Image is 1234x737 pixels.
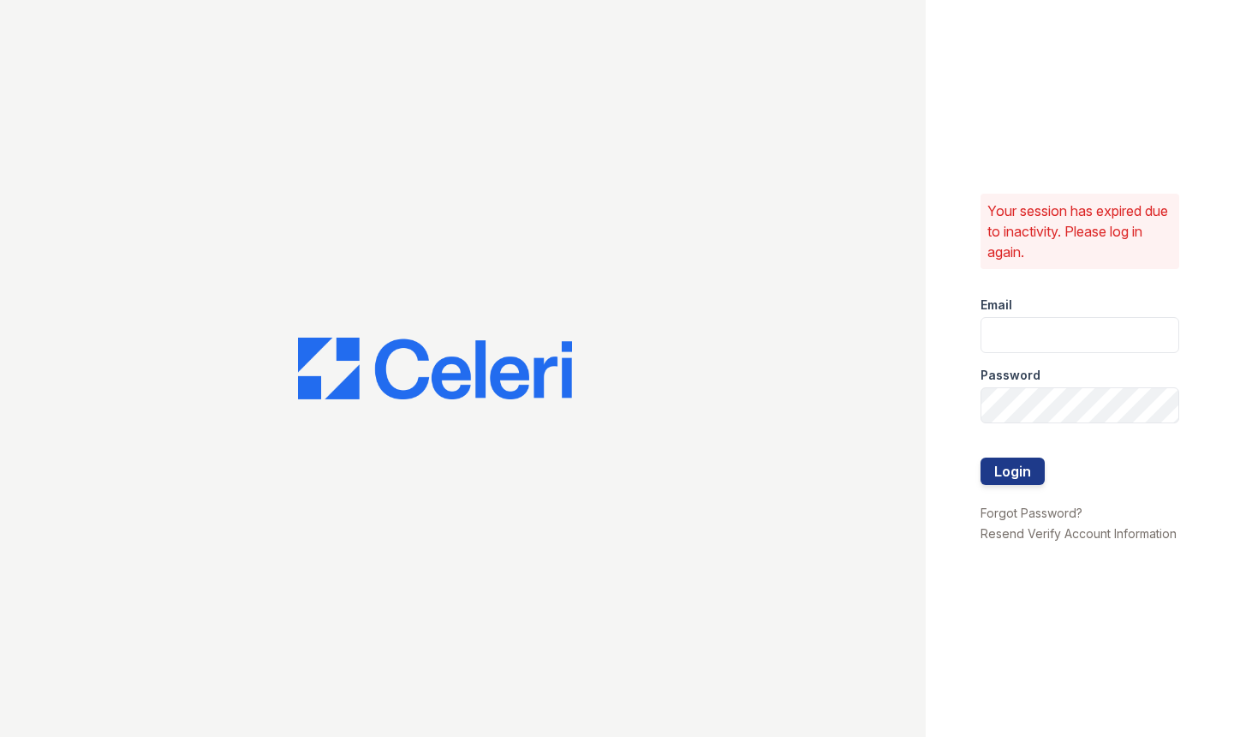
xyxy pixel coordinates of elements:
img: CE_Logo_Blue-a8612792a0a2168367f1c8372b55b34899dd931a85d93a1a3d3e32e68fde9ad4.png [298,338,572,399]
a: Forgot Password? [981,506,1082,520]
p: Your session has expired due to inactivity. Please log in again. [987,201,1172,262]
label: Password [981,367,1040,384]
a: Resend Verify Account Information [981,526,1177,541]
label: Email [981,297,1012,314]
button: Login [981,458,1045,485]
